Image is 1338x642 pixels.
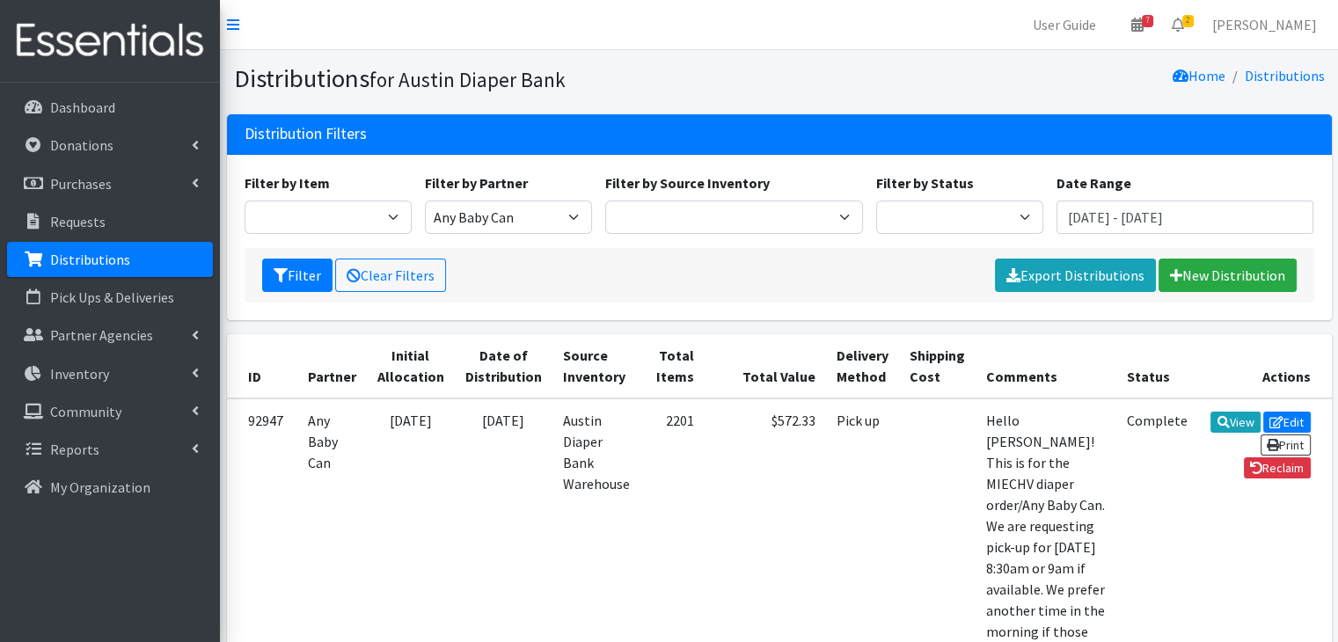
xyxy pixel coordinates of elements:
[50,441,99,458] p: Reports
[826,334,899,398] th: Delivery Method
[1158,7,1198,42] a: 2
[50,136,113,154] p: Donations
[876,172,974,193] label: Filter by Status
[425,172,528,193] label: Filter by Partner
[899,334,976,398] th: Shipping Cost
[262,259,333,292] button: Filter
[369,67,566,92] small: for Austin Diaper Bank
[50,403,121,420] p: Community
[1057,201,1314,234] input: January 1, 2011 - December 31, 2011
[7,356,213,391] a: Inventory
[1198,334,1332,398] th: Actions
[1116,334,1198,398] th: Status
[1261,434,1311,456] a: Print
[605,172,770,193] label: Filter by Source Inventory
[1159,259,1297,292] a: New Distribution
[7,11,213,70] img: HumanEssentials
[50,365,109,383] p: Inventory
[7,242,213,277] a: Distributions
[7,166,213,201] a: Purchases
[7,317,213,353] a: Partner Agencies
[1142,15,1153,27] span: 7
[227,334,297,398] th: ID
[50,326,153,344] p: Partner Agencies
[455,334,552,398] th: Date of Distribution
[335,259,446,292] a: Clear Filters
[7,204,213,239] a: Requests
[1198,7,1331,42] a: [PERSON_NAME]
[1173,67,1225,84] a: Home
[1245,67,1325,84] a: Distributions
[1117,7,1158,42] a: 7
[1182,15,1194,27] span: 2
[7,432,213,467] a: Reports
[552,334,640,398] th: Source Inventory
[297,334,367,398] th: Partner
[7,394,213,429] a: Community
[50,98,115,116] p: Dashboard
[50,213,106,230] p: Requests
[7,128,213,163] a: Donations
[367,334,455,398] th: Initial Allocation
[1019,7,1110,42] a: User Guide
[7,470,213,505] a: My Organization
[50,478,150,496] p: My Organization
[1210,412,1261,433] a: View
[705,334,826,398] th: Total Value
[1057,172,1131,193] label: Date Range
[995,259,1156,292] a: Export Distributions
[234,63,773,94] h1: Distributions
[50,251,130,268] p: Distributions
[7,90,213,125] a: Dashboard
[245,172,330,193] label: Filter by Item
[640,334,705,398] th: Total Items
[245,125,367,143] h3: Distribution Filters
[1263,412,1311,433] a: Edit
[50,288,174,306] p: Pick Ups & Deliveries
[1244,457,1311,478] a: Reclaim
[976,334,1116,398] th: Comments
[50,175,112,193] p: Purchases
[7,280,213,315] a: Pick Ups & Deliveries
